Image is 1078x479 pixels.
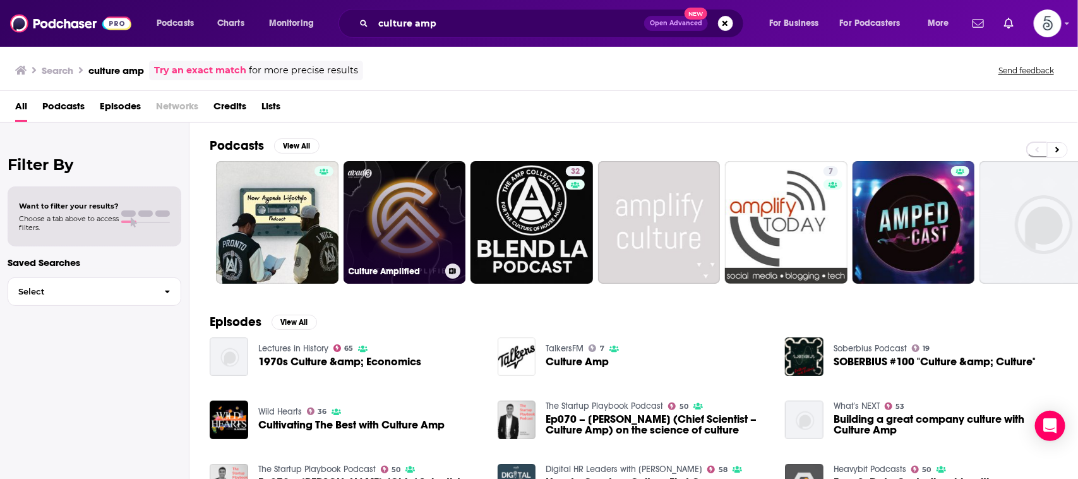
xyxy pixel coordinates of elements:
[912,344,930,352] a: 19
[923,467,931,473] span: 50
[546,401,663,411] a: The Startup Playbook Podcast
[498,337,536,376] img: Culture Amp
[823,166,838,176] a: 7
[210,401,248,439] a: Cultivating The Best with Culture Amp
[88,64,144,76] h3: culture amp
[834,464,906,475] a: Heavybit Podcasts
[8,257,181,269] p: Saved Searches
[42,64,73,76] h3: Search
[719,467,728,473] span: 58
[928,15,949,32] span: More
[272,315,317,330] button: View All
[210,314,317,330] a: EpisodesView All
[213,96,246,122] a: Credits
[571,166,580,178] span: 32
[154,63,246,78] a: Try an exact match
[258,343,328,354] a: Lectures in History
[566,166,585,176] a: 32
[8,288,154,296] span: Select
[100,96,141,122] a: Episodes
[834,343,907,354] a: Soberbius Podcast
[157,15,194,32] span: Podcasts
[470,161,593,284] a: 32
[258,406,302,417] a: Wild Hearts
[832,13,919,33] button: open menu
[923,346,930,351] span: 19
[769,15,819,32] span: For Business
[210,138,264,154] h2: Podcasts
[350,9,756,38] div: Search podcasts, credits, & more...
[8,155,181,174] h2: Filter By
[260,13,330,33] button: open menu
[249,63,358,78] span: for more precise results
[668,403,688,410] a: 50
[333,344,354,352] a: 65
[15,96,27,122] a: All
[1035,411,1065,441] div: Open Intercom Messenger
[680,404,688,409] span: 50
[967,13,989,34] a: Show notifications dropdown
[785,337,823,376] img: SOBERBIUS #100 "Culture &amp; Culture"
[498,401,536,439] img: Ep070 – Jason McPherson (Chief Scientist – Culture Amp) on the science of culture
[546,464,702,475] a: Digital HR Leaders with David Green
[644,16,708,31] button: Open AdvancedNew
[1034,9,1062,37] img: User Profile
[760,13,835,33] button: open menu
[546,414,770,435] span: Ep070 – [PERSON_NAME] (Chief Scientist – Culture Amp) on the science of culture
[210,337,248,376] img: 1970s Culture &amp; Economics
[1034,9,1062,37] span: Logged in as Spiral5-G2
[42,96,85,122] a: Podcasts
[274,138,320,154] button: View All
[344,346,353,351] span: 65
[685,8,707,20] span: New
[834,414,1058,435] a: Building a great company culture with Culture Amp
[896,404,905,409] span: 53
[834,356,1036,367] a: SOBERBIUS #100 "Culture &amp; Culture"
[546,414,770,435] a: Ep070 – Jason McPherson (Chief Scientist – Culture Amp) on the science of culture
[840,15,901,32] span: For Podcasters
[8,277,181,306] button: Select
[261,96,280,122] a: Lists
[258,464,376,475] a: The Startup Playbook Podcast
[318,409,326,415] span: 36
[392,467,400,473] span: 50
[307,408,327,415] a: 36
[600,346,604,351] span: 7
[217,15,244,32] span: Charts
[210,138,320,154] a: PodcastsView All
[19,202,119,210] span: Want to filter your results?
[650,20,702,27] span: Open Advanced
[1034,9,1062,37] button: Show profile menu
[269,15,314,32] span: Monitoring
[349,266,440,277] h3: Culture Amplified
[785,401,823,439] img: Building a great company culture with Culture Amp
[10,11,131,35] img: Podchaser - Follow, Share and Rate Podcasts
[589,344,604,352] a: 7
[834,401,880,411] a: What's NEXT
[258,420,445,430] a: Cultivating The Best with Culture Amp
[546,343,584,354] a: TalkersFM
[725,161,847,284] a: 7
[999,13,1019,34] a: Show notifications dropdown
[381,466,401,473] a: 50
[258,356,421,367] a: 1970s Culture &amp; Economics
[829,166,833,178] span: 7
[148,13,210,33] button: open menu
[546,356,609,367] a: Culture Amp
[995,65,1058,76] button: Send feedback
[707,466,728,473] a: 58
[19,214,119,232] span: Choose a tab above to access filters.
